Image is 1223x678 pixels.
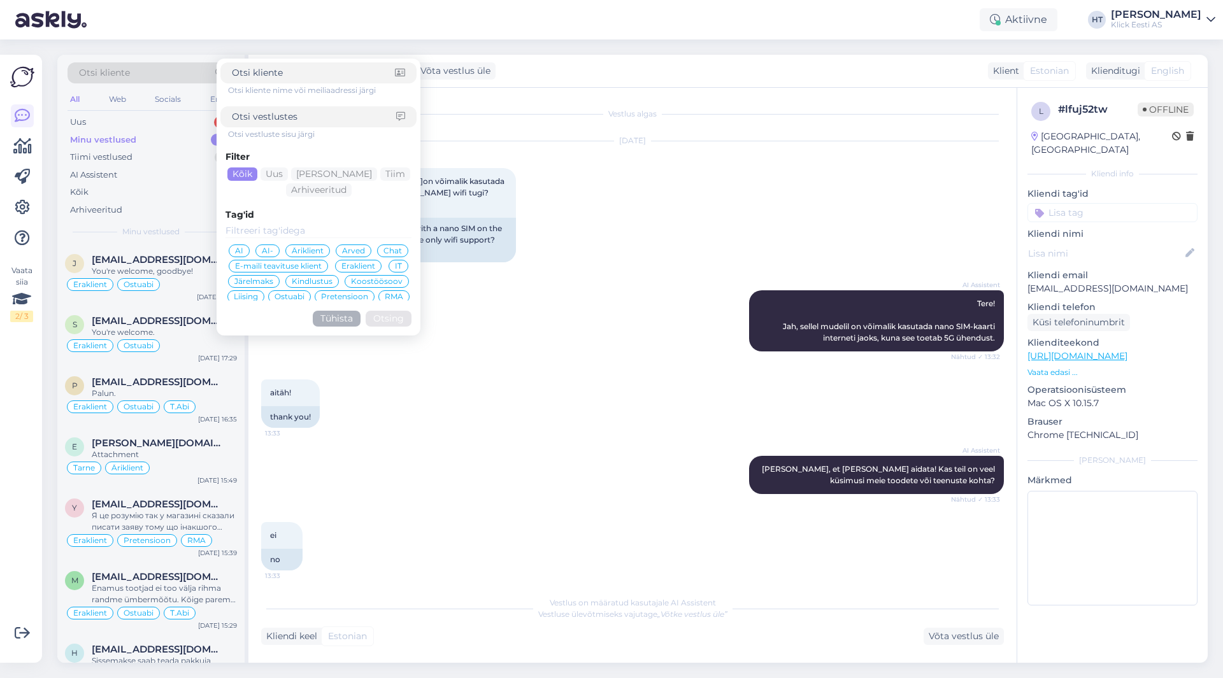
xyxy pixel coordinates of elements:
[92,376,224,388] span: Palmsiimsten@gmail.com
[10,65,34,89] img: Askly Logo
[232,66,395,80] input: Otsi kliente
[227,167,257,181] div: Kõik
[261,549,303,570] div: no
[235,247,243,255] span: AI
[235,262,322,270] span: E-maili teavituse klient
[71,576,78,585] span: m
[261,135,1004,146] div: [DATE]
[225,150,411,164] div: Filter
[988,64,1019,78] div: Klient
[73,320,77,329] span: s
[122,226,180,237] span: Minu vestlused
[415,62,496,80] div: Võta vestlus üle
[1027,367,1198,378] p: Vaata edasi ...
[1027,168,1198,180] div: Kliendi info
[106,91,129,108] div: Web
[234,278,273,285] span: Järelmaks
[198,414,237,424] div: [DATE] 16:35
[198,353,237,363] div: [DATE] 17:29
[1039,106,1043,116] span: l
[1058,102,1138,117] div: # lfuj52tw
[92,571,224,583] span: madis.rappo@gmail.ee
[1027,314,1130,331] div: Küsi telefoninumbrit
[124,609,154,617] span: Ostuabi
[1088,11,1106,29] div: HT
[187,537,206,544] span: RMA
[1027,300,1198,314] p: Kliendi telefon
[92,437,224,449] span: Elery.es@gmail.com
[1027,350,1127,362] a: [URL][DOMAIN_NAME]
[234,293,258,300] span: Liising
[265,428,313,438] span: 13:33
[68,91,82,108] div: All
[73,342,107,350] span: Eraklient
[79,66,130,80] span: Otsi kliente
[1027,415,1198,428] p: Brauser
[124,403,154,411] span: Ostuabi
[72,381,78,390] span: P
[232,110,396,124] input: Otsi vestlustes
[198,548,237,558] div: [DATE] 15:39
[70,169,117,181] div: AI Assistent
[1027,227,1198,241] p: Kliendi nimi
[170,609,189,617] span: T.Abi
[124,342,154,350] span: Ostuabi
[70,116,86,129] div: Uus
[1027,336,1198,350] p: Klienditeekond
[1030,64,1069,78] span: Estonian
[73,403,107,411] span: Eraklient
[1111,10,1201,20] div: [PERSON_NAME]
[92,498,224,510] span: Yaremkovana@gmail.com
[10,311,33,322] div: 2 / 3
[1027,269,1198,282] p: Kliendi email
[111,464,143,472] span: Äriklient
[197,292,237,302] div: [DATE] 17:44
[72,442,77,451] span: E
[170,403,189,411] span: T.Abi
[980,8,1057,31] div: Aktiivne
[70,204,122,216] div: Arhiveeritud
[1111,10,1215,30] a: [PERSON_NAME]Klick Eesti AS
[270,388,291,397] span: aitäh!
[70,186,89,199] div: Kõik
[73,537,107,544] span: Eraklient
[952,446,1000,455] span: AI Assistent
[261,406,320,428] div: thank you!
[10,265,33,322] div: Vaata siia
[270,530,276,540] span: ei
[657,609,727,619] i: „Võtke vestlus üle”
[197,476,237,485] div: [DATE] 15:49
[1138,102,1194,117] span: Offline
[92,388,237,399] div: Palun.
[328,630,367,643] span: Estonian
[225,224,411,238] input: Filtreeri tag'idega
[261,108,1004,120] div: Vestlus algas
[73,258,76,268] span: J
[72,503,77,512] span: Y
[92,449,237,460] div: Attachment
[1027,397,1198,410] p: Mac OS X 10.15.7
[1027,428,1198,442] p: Chrome [TECHNICAL_ID]
[1027,455,1198,466] div: [PERSON_NAME]
[1086,64,1140,78] div: Klienditugi
[1031,130,1172,157] div: [GEOGRAPHIC_DATA], [GEOGRAPHIC_DATA]
[92,265,237,277] div: You're welcome, goodbye!
[73,281,107,288] span: Eraklient
[71,648,78,658] span: h
[70,151,132,164] div: Tiimi vestlused
[73,609,107,617] span: Eraklient
[1028,246,1183,260] input: Lisa nimi
[538,609,727,619] span: Vestluse ülevõtmiseks vajutage
[265,571,313,581] span: 13:33
[1027,187,1198,201] p: Kliendi tag'id
[228,129,417,140] div: Otsi vestluste sisu järgi
[124,281,154,288] span: Ostuabi
[208,91,234,108] div: Email
[1027,474,1198,487] p: Märkmed
[550,598,716,607] span: Vestlus on määratud kasutajale AI Assistent
[951,495,1000,504] span: Nähtud ✓ 13:33
[924,628,1004,645] div: Võta vestlus üle
[1027,282,1198,295] p: [EMAIL_ADDRESS][DOMAIN_NAME]
[1027,383,1198,397] p: Operatsioonisüsteem
[261,630,317,643] div: Kliendi keel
